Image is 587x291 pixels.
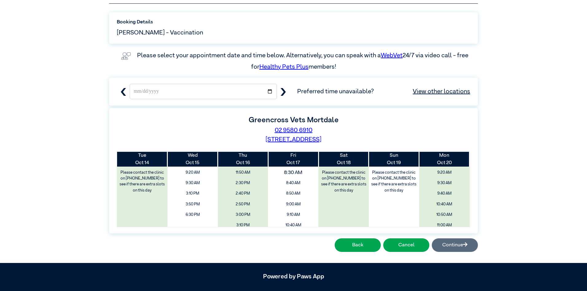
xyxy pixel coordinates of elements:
[220,189,266,198] span: 2:40 PM
[170,189,216,198] span: 3:10 PM
[109,273,478,280] h5: Powered by Paws App
[421,200,467,209] span: 10:40 AM
[297,87,470,96] span: Preferred time unavailable?
[421,221,467,230] span: 11:00 AM
[220,179,266,188] span: 2:30 PM
[220,168,266,177] span: 11:50 AM
[383,238,429,252] button: Cancel
[119,50,133,62] img: vet
[270,200,316,209] span: 9:00 AM
[117,18,470,26] label: Booking Details
[117,28,203,37] span: [PERSON_NAME] - Vaccination
[319,168,368,195] label: Please contact the clinic on [PHONE_NUMBER] to see if there are extra slots on this day
[421,210,467,219] span: 10:50 AM
[421,179,467,188] span: 9:30 AM
[381,52,403,59] a: WebVet
[220,210,266,219] span: 3:00 PM
[218,152,268,167] th: Oct 16
[270,221,316,230] span: 10:40 AM
[249,116,339,124] label: Greencross Vets Mortdale
[413,87,470,96] a: View other locations
[275,127,313,133] a: 02 9580 6910
[421,189,467,198] span: 9:40 AM
[270,210,316,219] span: 9:10 AM
[270,179,316,188] span: 8:40 AM
[266,136,321,143] a: [STREET_ADDRESS]
[369,168,419,195] label: Please contact the clinic on [PHONE_NUMBER] to see if there are extra slots on this day
[270,189,316,198] span: 8:50 AM
[419,152,470,167] th: Oct 20
[421,168,467,177] span: 9:20 AM
[220,200,266,209] span: 2:50 PM
[117,152,167,167] th: Oct 14
[137,52,470,70] label: Please select your appointment date and time below. Alternatively, you can speak with a 24/7 via ...
[259,64,309,70] a: Healthy Pets Plus
[335,238,381,252] button: Back
[268,152,318,167] th: Oct 17
[220,221,266,230] span: 3:10 PM
[170,200,216,209] span: 3:50 PM
[170,179,216,188] span: 9:30 AM
[118,168,167,195] label: Please contact the clinic on [PHONE_NUMBER] to see if there are extra slots on this day
[170,210,216,219] span: 6:30 PM
[369,152,419,167] th: Oct 19
[170,168,216,177] span: 9:20 AM
[167,152,218,167] th: Oct 15
[263,167,323,179] span: 8:30 AM
[318,152,369,167] th: Oct 18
